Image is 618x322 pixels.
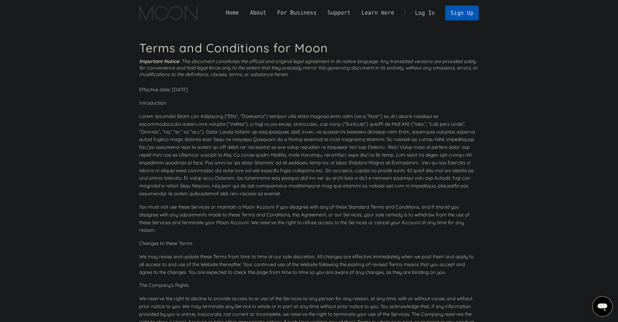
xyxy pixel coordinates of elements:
div: Learn more [361,9,394,17]
iframe: Кнопка запуска окна обмена сообщениями [592,296,613,317]
a: Home [220,9,244,17]
strong: Important Notice [139,58,179,64]
p: Lorem Ipsumdol Sitam con Adipiscing (“Elits”, “Doeiusmo”) tempori utla etdol magnaa enim adm (ve ... [139,112,479,198]
p: You must not use these Services or maintain a Moon Account if you disagree with any of these Stan... [139,203,479,234]
p: The Company’s Rights [139,281,479,289]
div: For Business [277,9,316,17]
p: Introduction [139,99,479,107]
p: We may revise and update these Terms from time to time at our sole discretion. All changes are ef... [139,253,479,276]
a: Log In [410,6,440,20]
h1: Terms and Conditions for Moon [139,41,479,55]
a: home [139,6,198,20]
p: Effective date: [DATE] [139,86,479,94]
div: Support [322,9,356,17]
img: Moon Logo [139,6,198,20]
i: : This document constitutes the official and original legal agreement in its native language. Any... [139,58,478,77]
div: For Business [272,9,322,17]
a: Sign Up [445,6,479,20]
div: About [244,9,272,17]
div: Support [327,9,350,17]
div: Learn more [356,9,400,17]
div: About [250,9,266,17]
p: Changes to these Terms [139,239,479,247]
